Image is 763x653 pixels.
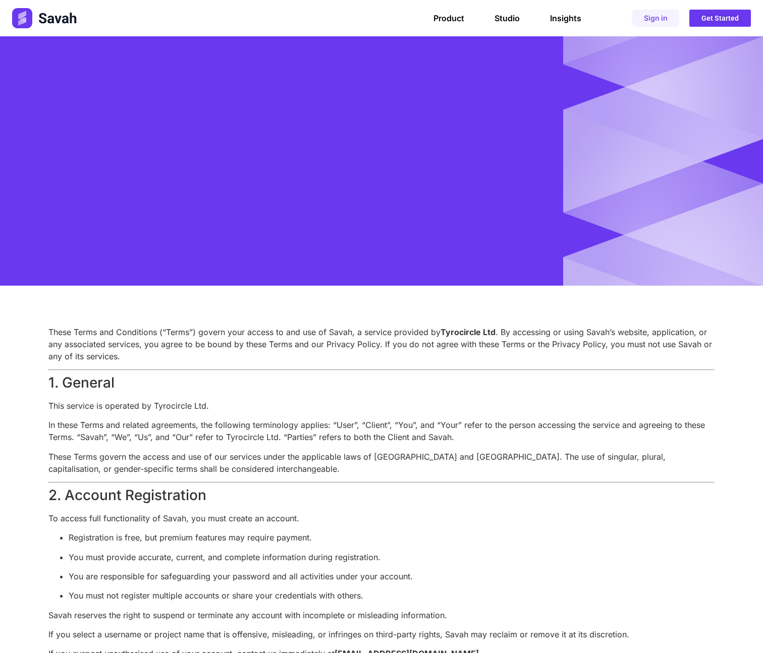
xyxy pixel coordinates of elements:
p: These Terms and Conditions (“Terms”) govern your access to and use of Savah, a service provided b... [48,326,715,362]
p: Registration is free, but premium features may require payment. [69,531,715,543]
a: Get Started [689,10,751,27]
a: Insights [550,13,581,23]
p: You must not register multiple accounts or share your credentials with others. [69,589,715,602]
nav: Menu [433,13,581,23]
strong: Tyrocircle Ltd [441,327,496,337]
span: Sign in [644,15,667,22]
span: Get Started [701,15,739,22]
p: These Terms govern the access and use of our services under the applicable laws of [GEOGRAPHIC_DA... [48,451,715,475]
h3: 1. General [48,374,715,392]
p: Savah reserves the right to suspend or terminate any account with incomplete or misleading inform... [48,609,715,621]
a: Sign in [632,10,679,27]
a: Studio [495,13,520,23]
p: You must provide accurate, current, and complete information during registration. [69,551,715,563]
p: In these Terms and related agreements, the following terminology applies: “User”, “Client”, “You”... [48,419,715,443]
p: This service is operated by Tyrocircle Ltd. [48,400,715,412]
p: To access full functionality of Savah, you must create an account. [48,512,715,524]
h3: 2. Account Registration [48,487,715,504]
p: If you select a username or project name that is offensive, misleading, or infringes on third-par... [48,628,715,640]
a: Product [433,13,464,23]
p: You are responsible for safeguarding your password and all activities under your account. [69,570,715,582]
